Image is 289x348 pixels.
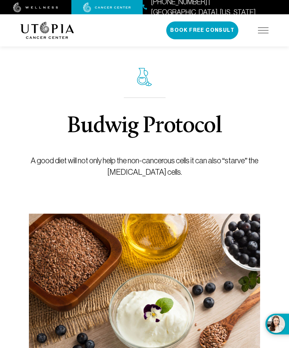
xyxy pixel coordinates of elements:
[29,155,260,178] p: A good diet will not only help the non-cancerous cells it can also “starve” the [MEDICAL_DATA] ce...
[67,115,222,138] h1: Budwig Protocol
[20,22,74,39] img: logo
[137,68,152,86] img: icon
[166,21,238,39] button: Book Free Consult
[83,3,131,13] img: cancer center
[13,3,58,13] img: wellness
[258,28,269,33] img: icon-hamburger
